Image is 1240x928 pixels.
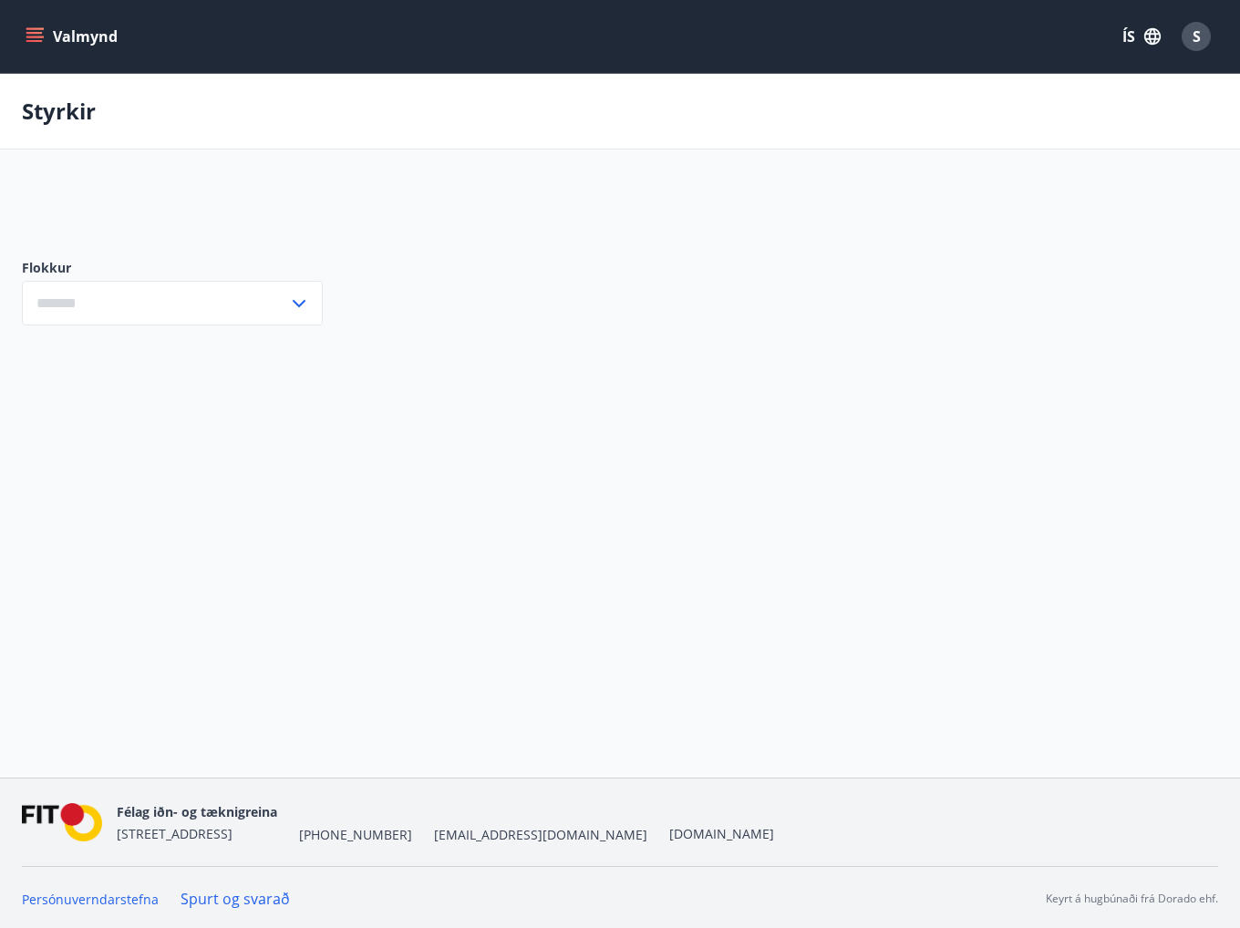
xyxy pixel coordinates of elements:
[181,889,290,909] a: Spurt og svarað
[1174,15,1218,58] button: S
[1046,891,1218,907] p: Keyrt á hugbúnaði frá Dorado ehf.
[299,826,412,844] span: [PHONE_NUMBER]
[22,20,125,53] button: menu
[434,826,647,844] span: [EMAIL_ADDRESS][DOMAIN_NAME]
[1193,26,1201,46] span: S
[669,825,774,842] a: [DOMAIN_NAME]
[22,891,159,908] a: Persónuverndarstefna
[22,259,323,277] label: Flokkur
[22,96,96,127] p: Styrkir
[117,803,277,820] span: Félag iðn- og tæknigreina
[1112,20,1171,53] button: ÍS
[22,803,102,842] img: FPQVkF9lTnNbbaRSFyT17YYeljoOGk5m51IhT0bO.png
[117,825,232,842] span: [STREET_ADDRESS]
